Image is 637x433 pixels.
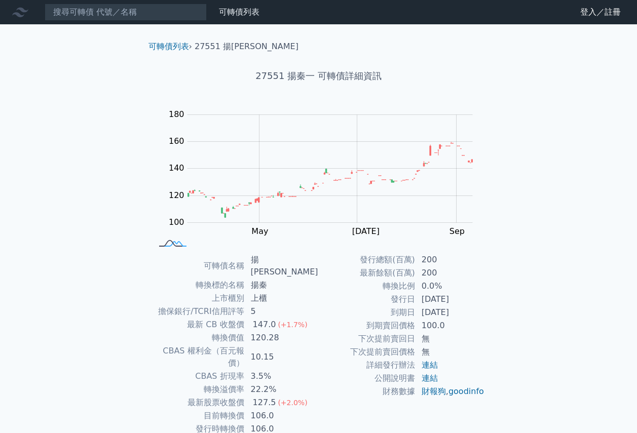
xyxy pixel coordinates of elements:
[245,370,319,383] td: 3.5%
[169,136,184,146] tspan: 160
[319,293,416,306] td: 發行日
[319,359,416,372] td: 詳細發行辦法
[245,383,319,396] td: 22.2%
[251,319,278,331] div: 147.0
[245,331,319,344] td: 120.28
[153,318,245,331] td: 最新 CB 收盤價
[169,217,184,227] tspan: 100
[448,386,484,396] a: goodinfo
[251,397,278,409] div: 127.5
[319,345,416,359] td: 下次提前賣回價格
[153,383,245,396] td: 轉換溢價率
[416,253,485,266] td: 200
[416,345,485,359] td: 無
[153,292,245,305] td: 上市櫃別
[153,331,245,344] td: 轉換價值
[45,4,207,21] input: 搜尋可轉債 代號／名稱
[416,306,485,319] td: [DATE]
[153,396,245,409] td: 最新股票收盤價
[251,226,268,236] tspan: May
[153,305,245,318] td: 擔保銀行/TCRI信用評等
[148,41,192,53] li: ›
[352,226,380,236] tspan: [DATE]
[416,332,485,345] td: 無
[319,372,416,385] td: 公開說明書
[164,109,488,237] g: Chart
[319,280,416,293] td: 轉換比例
[416,319,485,332] td: 100.0
[278,399,307,407] span: (+2.0%)
[422,386,446,396] a: 財報狗
[319,306,416,319] td: 到期日
[572,4,629,20] a: 登入／註冊
[416,266,485,280] td: 200
[319,332,416,345] td: 下次提前賣回日
[195,41,298,53] li: 27551 揚[PERSON_NAME]
[153,279,245,292] td: 轉換標的名稱
[278,321,307,329] span: (+1.7%)
[416,293,485,306] td: [DATE]
[245,279,319,292] td: 揚秦
[449,226,465,236] tspan: Sep
[153,253,245,279] td: 可轉債名稱
[245,305,319,318] td: 5
[319,253,416,266] td: 發行總額(百萬)
[416,280,485,293] td: 0.0%
[140,69,497,83] h1: 27551 揚秦一 可轉債詳細資訊
[219,7,259,17] a: 可轉債列表
[153,409,245,422] td: 目前轉換價
[245,344,319,370] td: 10.15
[422,373,438,383] a: 連結
[245,409,319,422] td: 106.0
[245,253,319,279] td: 揚[PERSON_NAME]
[245,292,319,305] td: 上櫃
[169,109,184,119] tspan: 180
[422,360,438,370] a: 連結
[148,42,189,51] a: 可轉債列表
[319,385,416,398] td: 財務數據
[319,319,416,332] td: 到期賣回價格
[153,370,245,383] td: CBAS 折現率
[153,344,245,370] td: CBAS 權利金（百元報價）
[169,190,184,200] tspan: 120
[319,266,416,280] td: 最新餘額(百萬)
[169,163,184,173] tspan: 140
[416,385,485,398] td: ,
